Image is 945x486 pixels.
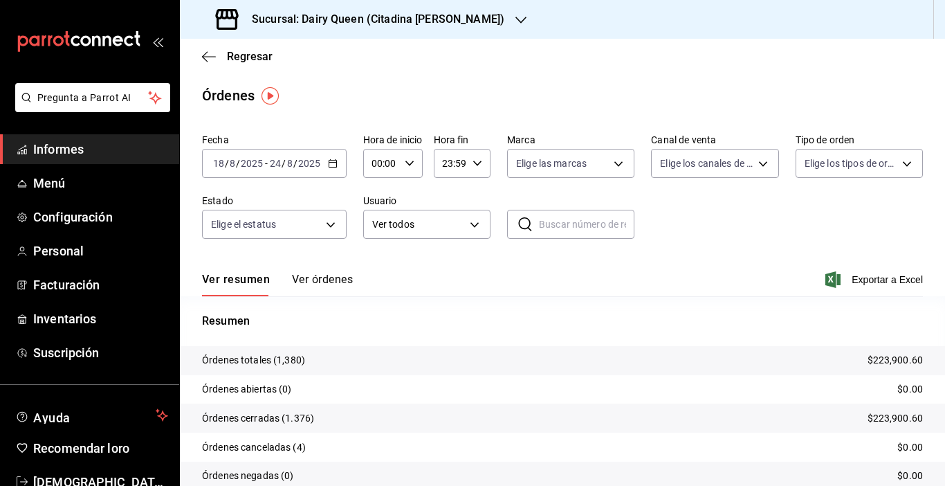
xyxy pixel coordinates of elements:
font: / [236,158,240,169]
font: Regresar [227,50,273,63]
font: Facturación [33,278,100,292]
button: Exportar a Excel [828,271,923,288]
font: Inventarios [33,312,96,326]
font: Sucursal: Dairy Queen (Citadina [PERSON_NAME]) [252,12,504,26]
input: Buscar número de referencia [539,210,634,238]
font: $0.00 [897,470,923,481]
font: Elige las marcas [516,158,587,169]
button: Regresar [202,50,273,63]
font: $223,900.60 [868,354,923,366]
font: Fecha [202,134,229,145]
font: Ver resumen [202,273,270,286]
div: pestañas de navegación [202,272,353,296]
font: Estado [202,195,233,206]
font: Suscripción [33,345,99,360]
input: -- [269,158,282,169]
font: $223,900.60 [868,413,923,424]
font: Exportar a Excel [852,274,923,285]
font: Marca [507,134,535,145]
font: Ayuda [33,411,71,425]
font: Menú [33,176,66,190]
a: Pregunta a Parrot AI [10,100,170,115]
font: Recomendar loro [33,441,129,456]
font: Resumen [202,314,250,327]
font: Órdenes [202,87,255,104]
font: - [265,158,268,169]
input: -- [212,158,225,169]
font: / [282,158,286,169]
font: Personal [33,244,84,258]
button: Pregunta a Parrot AI [15,83,170,112]
font: Órdenes totales (1,380) [202,354,305,366]
font: Canal de venta [651,134,716,145]
font: Órdenes abiertas (0) [202,384,292,395]
font: Órdenes canceladas (4) [202,442,306,453]
button: abrir_cajón_menú [152,36,163,47]
input: ---- [240,158,264,169]
font: Ver órdenes [292,273,353,286]
font: Hora de inicio [363,134,423,145]
font: Usuario [363,195,397,206]
font: Informes [33,142,84,156]
img: Marcador de información sobre herramientas [262,87,279,105]
input: ---- [297,158,321,169]
font: / [293,158,297,169]
font: Pregunta a Parrot AI [37,92,131,103]
font: Elige los tipos de orden [805,158,904,169]
font: Órdenes negadas (0) [202,470,294,481]
font: / [225,158,229,169]
input: -- [229,158,236,169]
font: $0.00 [897,442,923,453]
font: Elige el estatus [211,219,276,230]
font: Órdenes cerradas (1.376) [202,413,314,424]
font: Configuración [33,210,113,224]
font: $0.00 [897,384,923,395]
font: Tipo de orden [796,134,855,145]
font: Hora fin [434,134,469,145]
input: -- [286,158,293,169]
font: Elige los canales de venta [660,158,771,169]
font: Ver todos [372,219,414,230]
